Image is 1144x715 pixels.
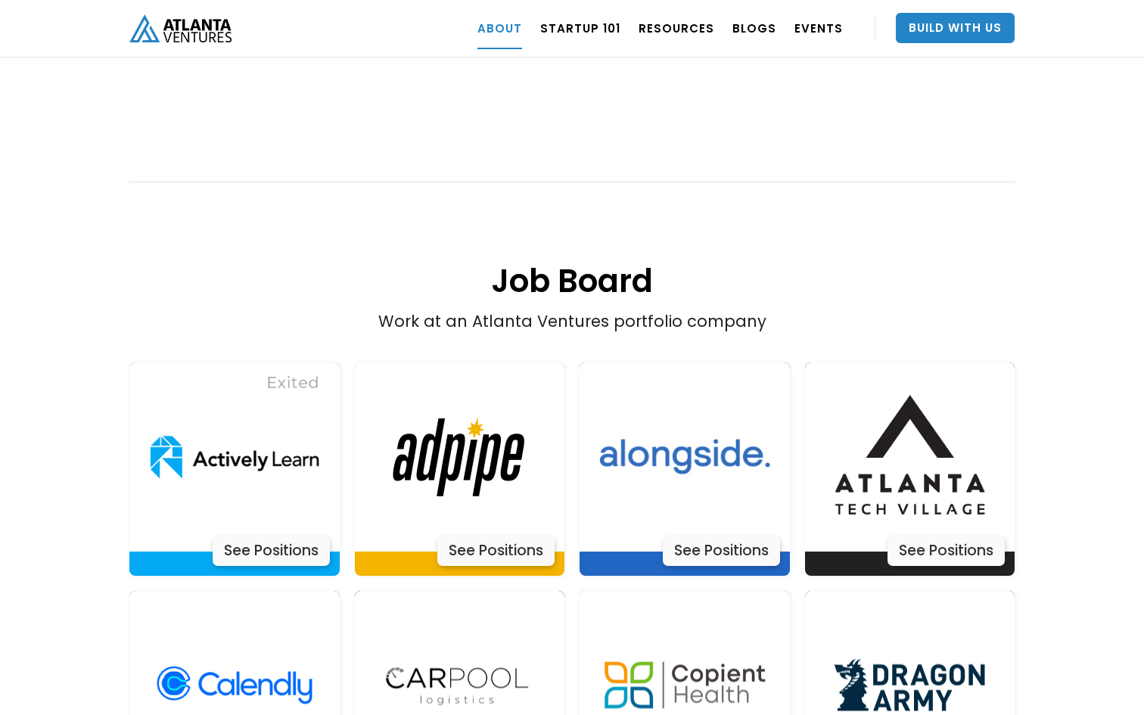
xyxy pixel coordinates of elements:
[805,362,1015,576] a: Actively LearnSee Positions
[218,76,926,332] div: Work at an Atlanta Ventures portfolio company
[129,362,340,576] a: Actively LearnSee Positions
[896,13,1015,43] a: Build With Us
[365,362,554,552] img: Actively Learn
[140,362,329,552] img: Actively Learn
[590,362,779,552] img: Actively Learn
[732,7,776,49] a: BLOGS
[129,184,1015,303] h1: Job Board
[663,536,780,566] div: See Positions
[477,7,522,49] a: ABOUT
[580,362,790,576] a: Actively LearnSee Positions
[540,7,620,49] a: Startup 101
[639,7,714,49] a: RESOURCES
[355,362,565,576] a: Actively LearnSee Positions
[888,536,1005,566] div: See Positions
[213,536,330,566] div: See Positions
[794,7,843,49] a: EVENTS
[437,536,555,566] div: See Positions
[815,362,1004,552] img: Actively Learn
